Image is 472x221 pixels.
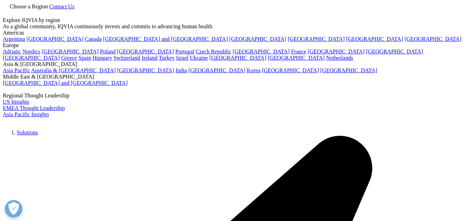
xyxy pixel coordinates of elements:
a: EMEA Thought Leadership [3,105,65,111]
div: As a global community, IQVIA continuously invests and commits to advancing human health. [3,23,469,30]
a: Solutions [17,130,38,135]
a: [GEOGRAPHIC_DATA] [229,36,286,42]
a: [GEOGRAPHIC_DATA] [117,49,174,54]
a: Turkey [159,55,175,61]
a: [GEOGRAPHIC_DATA] [42,49,99,54]
a: [GEOGRAPHIC_DATA] [268,55,325,61]
a: Portugal [175,49,194,54]
a: Israel [176,55,189,61]
div: Explore IQVIA by region [3,17,469,23]
a: Korea [247,67,260,73]
a: Nordics [22,49,40,54]
a: Contact Us [49,3,74,9]
a: [GEOGRAPHIC_DATA] [262,67,319,73]
a: France [291,49,306,54]
a: Hungary [93,55,112,61]
a: US Insights [3,99,29,105]
a: Switzerland [114,55,140,61]
div: Middle East & [GEOGRAPHIC_DATA] [3,74,469,80]
span: Choose a Region [10,3,48,9]
a: [GEOGRAPHIC_DATA] [366,49,423,54]
a: [GEOGRAPHIC_DATA] and [GEOGRAPHIC_DATA] [3,80,128,86]
div: Asia & [GEOGRAPHIC_DATA] [3,61,469,67]
a: [GEOGRAPHIC_DATA] [346,36,403,42]
div: Europe [3,42,469,49]
a: Spain [78,55,91,61]
a: Ireland [141,55,157,61]
a: [GEOGRAPHIC_DATA] [3,55,60,61]
a: [GEOGRAPHIC_DATA] [233,49,290,54]
a: Netherlands [326,55,353,61]
a: [GEOGRAPHIC_DATA] [405,36,462,42]
a: [GEOGRAPHIC_DATA] [117,67,174,73]
a: [GEOGRAPHIC_DATA] [320,67,377,73]
a: Poland [100,49,115,54]
a: Czech Republic [196,49,231,54]
a: [GEOGRAPHIC_DATA] [27,36,83,42]
a: Australia & [GEOGRAPHIC_DATA] [31,67,116,73]
a: Asia Pacific Insights [3,111,49,117]
a: [GEOGRAPHIC_DATA] [288,36,344,42]
a: [GEOGRAPHIC_DATA] and [GEOGRAPHIC_DATA] [103,36,228,42]
a: [GEOGRAPHIC_DATA] [209,55,266,61]
a: Asia Pacific [3,67,30,73]
a: Ukraine [190,55,208,61]
a: Argentina [3,36,25,42]
a: [GEOGRAPHIC_DATA] [188,67,245,73]
a: [GEOGRAPHIC_DATA] [308,49,365,54]
a: Canada [85,36,102,42]
button: Open Preferences [5,200,22,218]
div: Americas [3,30,469,36]
a: Greece [61,55,77,61]
div: Regional Thought Leadership [3,93,469,99]
a: India [175,67,187,73]
a: Adriatic [3,49,21,54]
